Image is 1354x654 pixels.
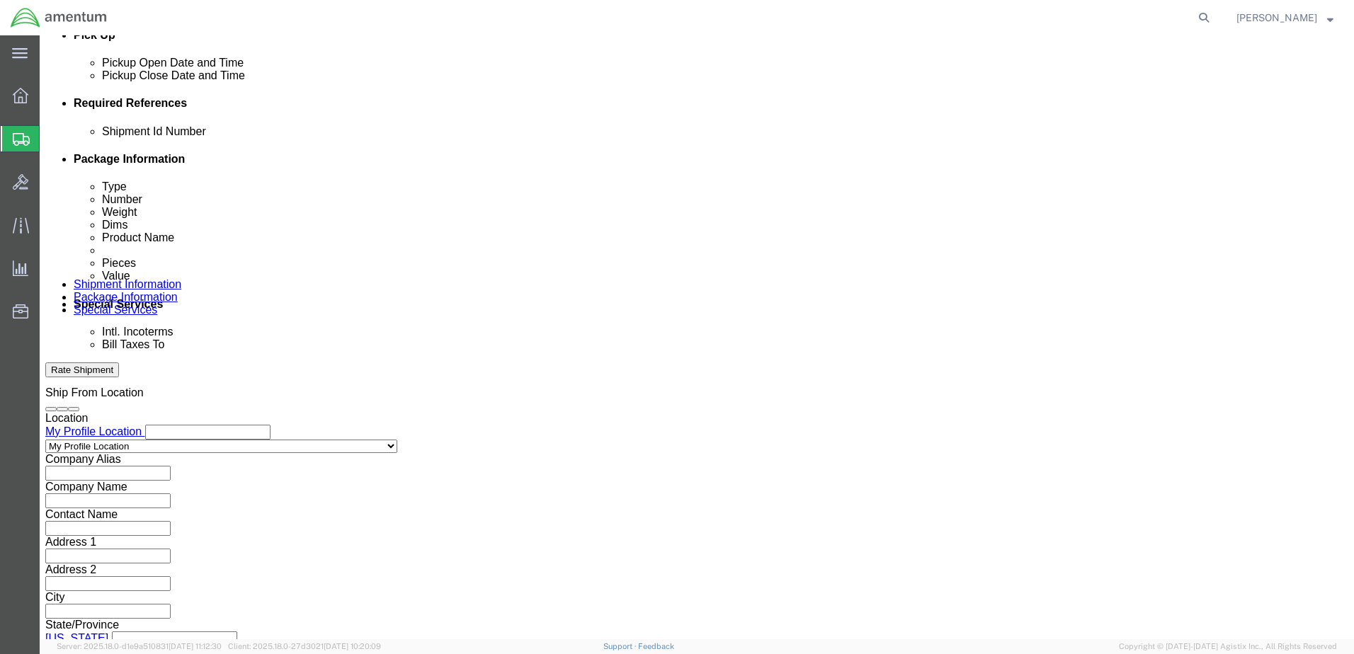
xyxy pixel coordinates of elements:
[228,642,381,650] span: Client: 2025.18.0-27d3021
[1236,10,1317,25] span: Scott Meyers
[1119,641,1337,653] span: Copyright © [DATE]-[DATE] Agistix Inc., All Rights Reserved
[1236,9,1334,26] button: [PERSON_NAME]
[10,7,108,28] img: logo
[603,642,639,650] a: Support
[57,642,222,650] span: Server: 2025.18.0-d1e9a510831
[638,642,674,650] a: Feedback
[169,642,222,650] span: [DATE] 11:12:30
[324,642,381,650] span: [DATE] 10:20:09
[40,35,1354,639] iframe: FS Legacy Container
